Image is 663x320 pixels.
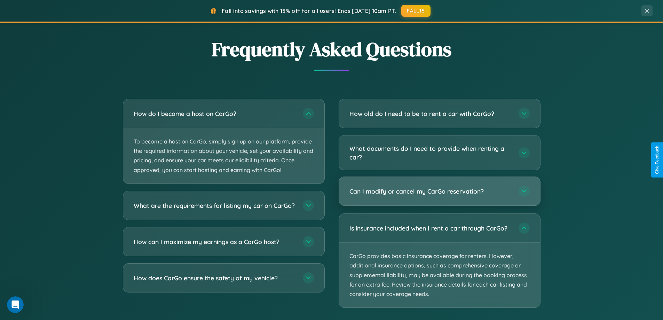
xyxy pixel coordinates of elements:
iframe: Intercom live chat [7,296,24,313]
div: Give Feedback [655,146,660,174]
h2: Frequently Asked Questions [123,36,540,63]
span: Fall into savings with 15% off for all users! Ends [DATE] 10am PT. [222,7,396,14]
button: FALL15 [401,5,431,17]
p: To become a host on CarGo, simply sign up on our platform, provide the required information about... [123,128,324,184]
h3: What documents do I need to provide when renting a car? [349,144,512,161]
h3: How do I become a host on CarGo? [134,109,296,118]
h3: What are the requirements for listing my car on CarGo? [134,201,296,210]
p: CarGo provides basic insurance coverage for renters. However, additional insurance options, such ... [339,243,540,307]
h3: How does CarGo ensure the safety of my vehicle? [134,273,296,282]
h3: How old do I need to be to rent a car with CarGo? [349,109,512,118]
h3: Can I modify or cancel my CarGo reservation? [349,187,512,196]
h3: How can I maximize my earnings as a CarGo host? [134,237,296,246]
h3: Is insurance included when I rent a car through CarGo? [349,224,512,233]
